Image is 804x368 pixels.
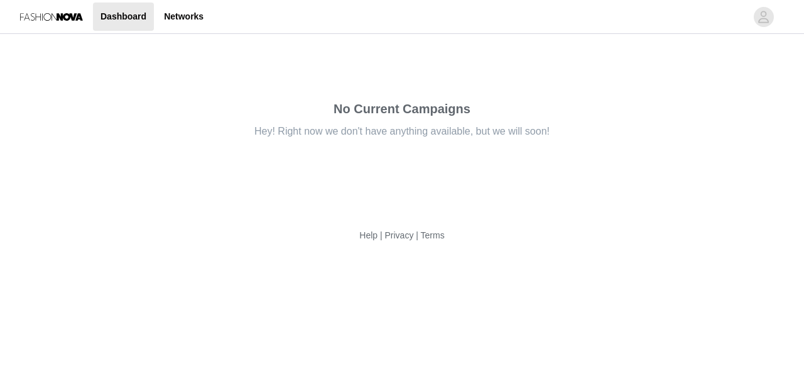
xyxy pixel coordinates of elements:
span: | [416,230,418,240]
a: Help [359,230,378,240]
a: Networks [155,3,207,31]
div: Hey! Right now we don't have anything available, but we will soon! [198,125,606,138]
div: avatar [758,7,769,27]
a: Terms [421,230,445,240]
img: Fashion Nova Logo [20,3,83,31]
a: Privacy [385,230,414,240]
a: Dashboard [93,3,152,31]
span: | [380,230,383,240]
div: No Current Campaigns [198,99,606,118]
